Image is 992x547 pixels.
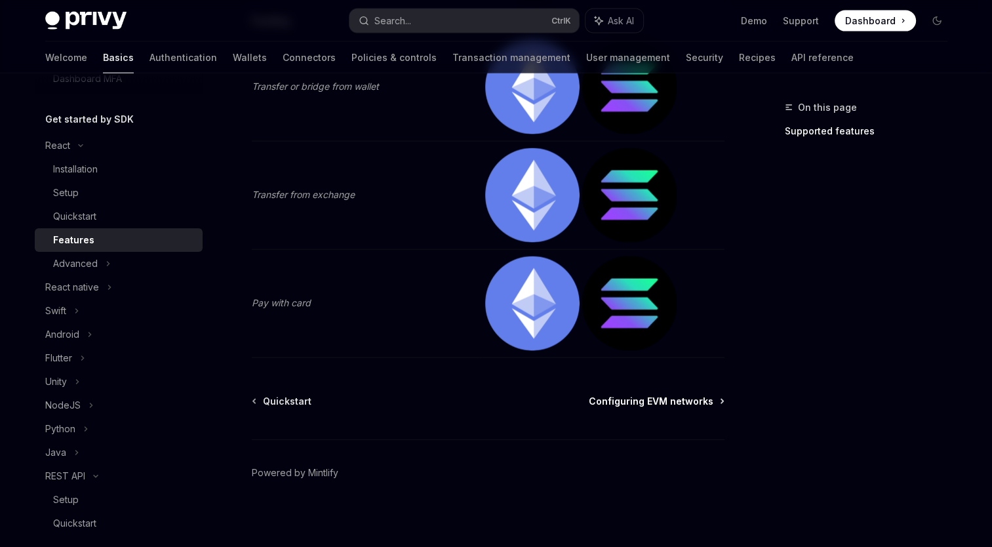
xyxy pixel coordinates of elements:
[586,42,670,73] a: User management
[45,421,75,437] div: Python
[585,9,643,33] button: Ask AI
[798,100,857,115] span: On this page
[252,189,355,200] em: Transfer from exchange
[53,492,79,508] div: Setup
[253,395,311,408] a: Quickstart
[233,42,267,73] a: Wallets
[582,256,677,351] img: solana.png
[783,14,819,28] a: Support
[53,256,98,272] div: Advanced
[351,42,437,73] a: Policies & controls
[582,148,677,243] img: solana.png
[252,297,311,308] em: Pay with card
[35,157,203,181] a: Installation
[53,232,94,248] div: Features
[485,40,580,134] img: ethereum.png
[45,374,67,390] div: Unity
[485,148,580,243] img: ethereum.png
[252,466,338,479] a: Powered by Mintlify
[252,81,379,92] em: Transfer or bridge from wallet
[45,468,85,484] div: REST API
[45,279,99,295] div: React native
[45,111,134,127] h5: Get started by SDK
[589,395,723,408] a: Configuring EVM networks
[45,12,127,30] img: dark logo
[103,42,134,73] a: Basics
[263,395,311,408] span: Quickstart
[349,9,579,33] button: Search...CtrlK
[53,161,98,177] div: Installation
[589,395,713,408] span: Configuring EVM networks
[149,42,217,73] a: Authentication
[45,303,66,319] div: Swift
[35,512,203,535] a: Quickstart
[452,42,570,73] a: Transaction management
[45,138,70,153] div: React
[791,42,854,73] a: API reference
[35,181,203,205] a: Setup
[926,10,947,31] button: Toggle dark mode
[53,209,96,224] div: Quickstart
[374,13,411,29] div: Search...
[45,350,72,366] div: Flutter
[582,40,677,134] img: solana.png
[35,488,203,512] a: Setup
[35,228,203,252] a: Features
[45,327,79,342] div: Android
[551,16,571,26] span: Ctrl K
[485,256,580,351] img: ethereum.png
[608,14,634,28] span: Ask AI
[53,185,79,201] div: Setup
[45,445,66,460] div: Java
[35,205,203,228] a: Quickstart
[741,14,767,28] a: Demo
[45,42,87,73] a: Welcome
[739,42,776,73] a: Recipes
[53,516,96,531] div: Quickstart
[283,42,336,73] a: Connectors
[835,10,916,31] a: Dashboard
[845,14,896,28] span: Dashboard
[785,121,958,142] a: Supported features
[45,397,81,413] div: NodeJS
[686,42,723,73] a: Security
